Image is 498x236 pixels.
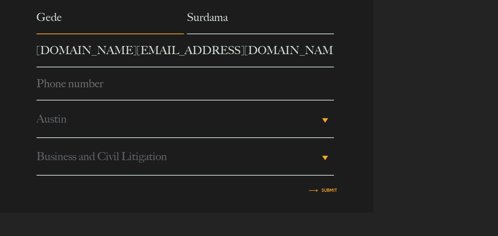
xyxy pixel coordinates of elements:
[322,156,328,160] b: ▾
[36,67,334,101] input: Phone number
[187,1,334,34] input: Last name*
[36,101,320,137] span: Austin
[36,1,184,34] input: First name*
[36,34,334,67] input: Email address*
[321,188,337,193] input: Submit
[322,118,328,123] b: ▾
[36,138,320,175] span: Business and Civil Litigation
